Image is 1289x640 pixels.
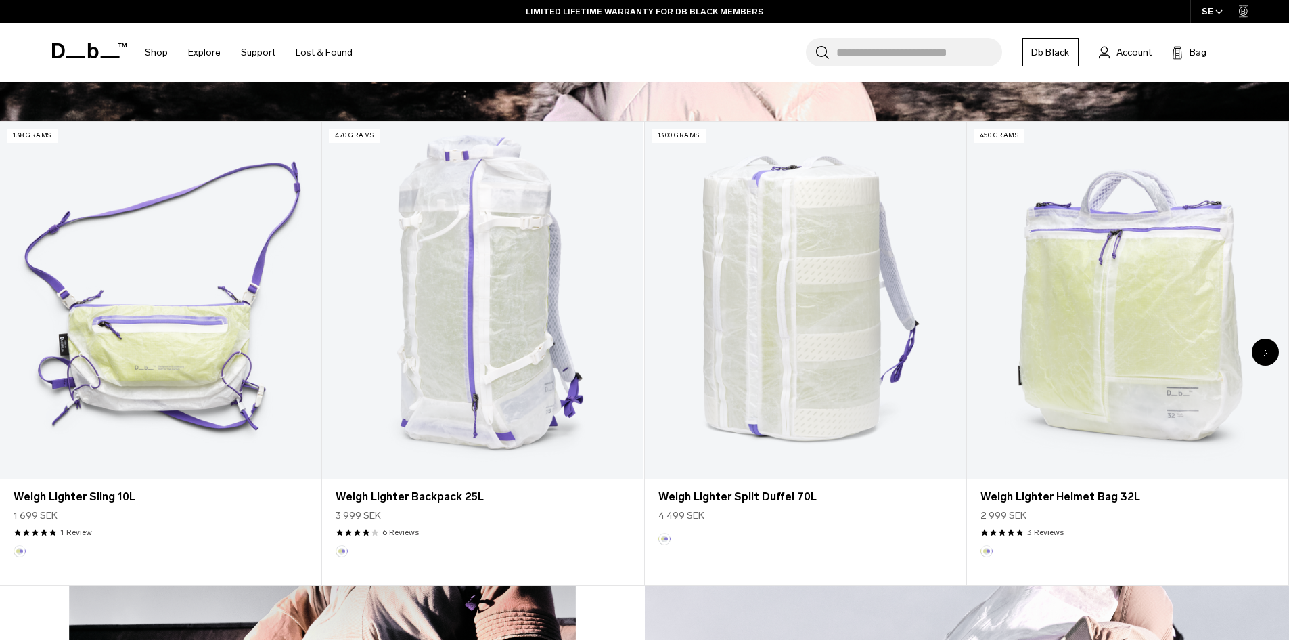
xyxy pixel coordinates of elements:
[1190,45,1206,60] span: Bag
[296,28,353,77] a: Lost & Found
[967,122,1288,479] a: Weigh Lighter Helmet Bag 32L
[658,533,671,545] button: Aurora
[1099,44,1152,60] a: Account
[7,129,58,143] p: 138 grams
[980,489,1274,505] a: Weigh Lighter Helmet Bag 32L
[188,28,221,77] a: Explore
[241,28,275,77] a: Support
[336,509,381,523] span: 3 999 SEK
[14,509,58,523] span: 1 699 SEK
[336,489,629,505] a: Weigh Lighter Backpack 25L
[658,509,704,523] span: 4 499 SEK
[322,121,644,586] div: 2 / 5
[645,121,967,586] div: 3 / 5
[322,122,643,479] a: Weigh Lighter Backpack 25L
[14,545,26,557] button: Aurora
[652,129,706,143] p: 1300 grams
[145,28,168,77] a: Shop
[135,23,363,82] nav: Main Navigation
[1116,45,1152,60] span: Account
[526,5,763,18] a: LIMITED LIFETIME WARRANTY FOR DB BLACK MEMBERS
[1022,38,1079,66] a: Db Black
[329,129,380,143] p: 470 grams
[980,545,993,557] button: Aurora
[967,121,1289,586] div: 4 / 5
[974,129,1025,143] p: 450 grams
[336,545,348,557] button: Aurora
[658,489,952,505] a: Weigh Lighter Split Duffel 70L
[14,489,307,505] a: Weigh Lighter Sling 10L
[1027,526,1064,538] a: 3 reviews
[980,509,1026,523] span: 2 999 SEK
[382,526,419,538] a: 6 reviews
[60,526,92,538] a: 1 reviews
[1252,339,1279,366] div: Next slide
[1172,44,1206,60] button: Bag
[645,122,966,479] a: Weigh Lighter Split Duffel 70L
